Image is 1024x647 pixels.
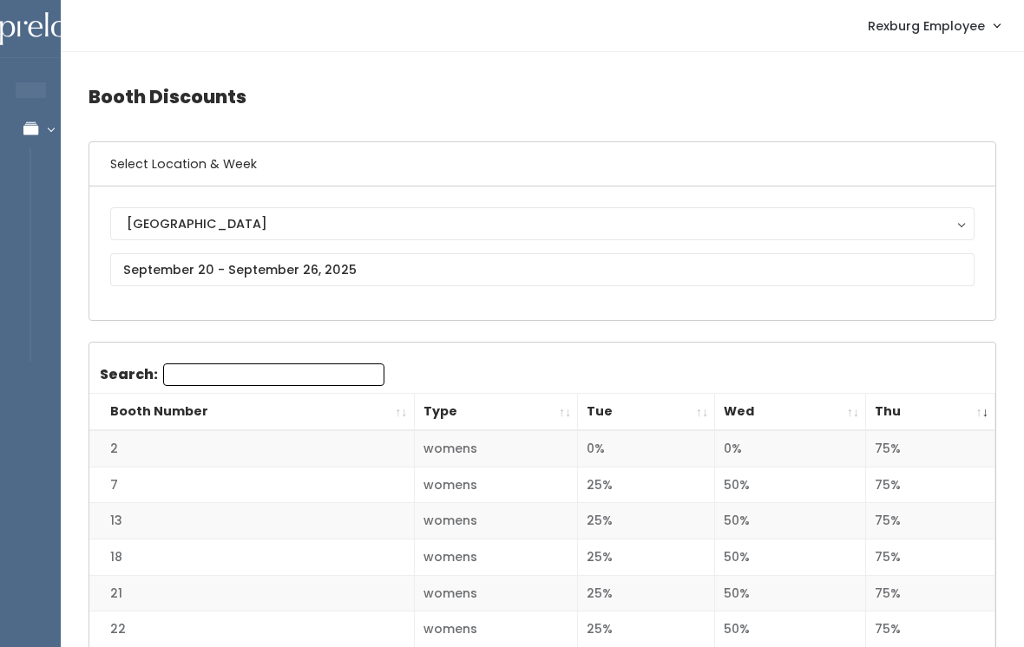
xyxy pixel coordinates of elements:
[89,142,995,186] h6: Select Location & Week
[715,539,866,576] td: 50%
[414,503,578,539] td: womens
[866,394,995,431] th: Thu: activate to sort column ascending
[89,503,414,539] td: 13
[578,575,715,611] td: 25%
[89,73,996,121] h4: Booth Discounts
[89,467,414,503] td: 7
[89,430,414,467] td: 2
[866,503,995,539] td: 75%
[110,253,975,286] input: September 20 - September 26, 2025
[89,394,414,431] th: Booth Number: activate to sort column ascending
[866,575,995,611] td: 75%
[850,7,1017,44] a: Rexburg Employee
[578,539,715,576] td: 25%
[100,363,384,386] label: Search:
[414,539,578,576] td: womens
[89,575,414,611] td: 21
[127,214,958,233] div: [GEOGRAPHIC_DATA]
[414,575,578,611] td: womens
[578,394,715,431] th: Tue: activate to sort column ascending
[868,16,985,36] span: Rexburg Employee
[715,430,866,467] td: 0%
[578,430,715,467] td: 0%
[715,394,866,431] th: Wed: activate to sort column ascending
[414,430,578,467] td: womens
[578,467,715,503] td: 25%
[414,394,578,431] th: Type: activate to sort column ascending
[414,467,578,503] td: womens
[578,503,715,539] td: 25%
[866,430,995,467] td: 75%
[866,467,995,503] td: 75%
[715,575,866,611] td: 50%
[715,467,866,503] td: 50%
[110,207,975,240] button: [GEOGRAPHIC_DATA]
[89,539,414,576] td: 18
[866,539,995,576] td: 75%
[163,363,384,386] input: Search:
[715,503,866,539] td: 50%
